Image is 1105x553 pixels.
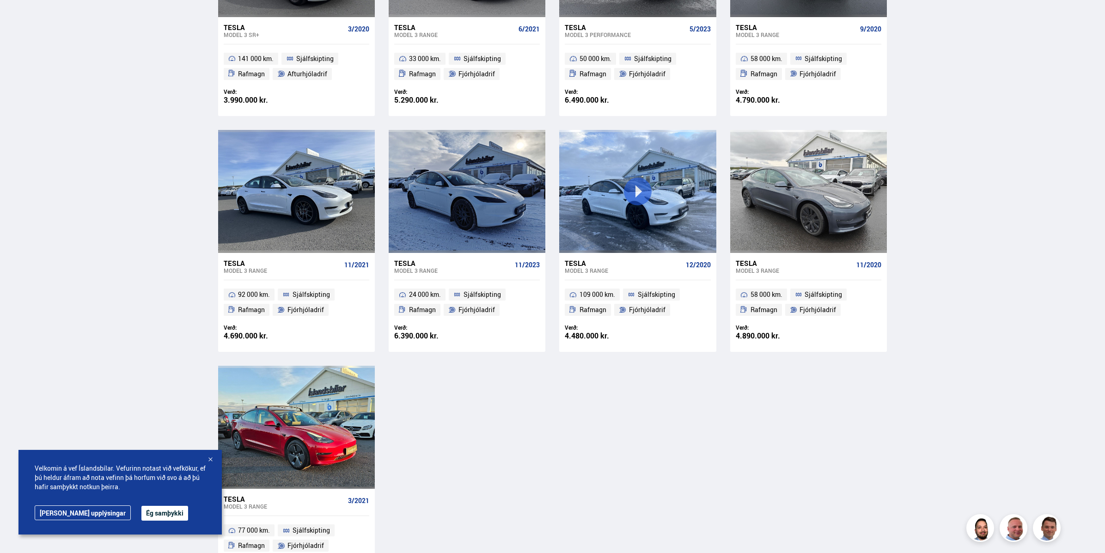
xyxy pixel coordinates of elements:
[389,253,545,352] a: Tesla Model 3 RANGE 11/2023 24 000 km. Sjálfskipting Rafmagn Fjórhjóladrif Verð: 6.390.000 kr.
[1034,516,1062,543] img: FbJEzSuNWCJXmdc-.webp
[730,253,887,352] a: Tesla Model 3 RANGE 11/2020 58 000 km. Sjálfskipting Rafmagn Fjórhjóladrif Verð: 4.890.000 kr.
[736,259,853,267] div: Tesla
[638,289,675,300] span: Sjálfskipting
[458,304,495,315] span: Fjórhjóladrif
[224,31,344,38] div: Model 3 SR+
[394,332,467,340] div: 6.390.000 kr.
[860,25,881,33] span: 9/2020
[736,324,809,331] div: Verð:
[565,96,638,104] div: 6.490.000 kr.
[751,53,782,64] span: 58 000 km.
[580,68,606,80] span: Rafmagn
[751,68,777,80] span: Rafmagn
[580,304,606,315] span: Rafmagn
[287,304,324,315] span: Fjórhjóladrif
[805,53,842,64] span: Sjálfskipting
[565,267,682,274] div: Model 3 RANGE
[519,25,540,33] span: 6/2021
[856,261,881,269] span: 11/2020
[464,289,501,300] span: Sjálfskipting
[238,68,265,80] span: Rafmagn
[565,23,685,31] div: Tesla
[634,53,672,64] span: Sjálfskipting
[580,289,615,300] span: 109 000 km.
[565,31,685,38] div: Model 3 PERFORMANCE
[800,68,836,80] span: Fjórhjóladrif
[287,68,327,80] span: Afturhjóladrif
[736,267,853,274] div: Model 3 RANGE
[224,503,344,510] div: Model 3 RANGE
[224,332,297,340] div: 4.690.000 kr.
[224,495,344,503] div: Tesla
[348,497,369,504] span: 3/2021
[690,25,711,33] span: 5/2023
[409,304,436,315] span: Rafmagn
[287,540,324,551] span: Fjórhjóladrif
[238,53,274,64] span: 141 000 km.
[458,68,495,80] span: Fjórhjóladrif
[736,88,809,95] div: Verð:
[464,53,501,64] span: Sjálfskipting
[394,267,511,274] div: Model 3 RANGE
[224,88,297,95] div: Verð:
[7,4,35,31] button: Opna LiveChat spjallviðmót
[394,324,467,331] div: Verð:
[35,505,131,520] a: [PERSON_NAME] upplýsingar
[224,23,344,31] div: Tesla
[218,17,375,116] a: Tesla Model 3 SR+ 3/2020 141 000 km. Sjálfskipting Rafmagn Afturhjóladrif Verð: 3.990.000 kr.
[394,259,511,267] div: Tesla
[296,53,334,64] span: Sjálfskipting
[736,332,809,340] div: 4.890.000 kr.
[559,17,716,116] a: Tesla Model 3 PERFORMANCE 5/2023 50 000 km. Sjálfskipting Rafmagn Fjórhjóladrif Verð: 6.490.000 kr.
[389,17,545,116] a: Tesla Model 3 RANGE 6/2021 33 000 km. Sjálfskipting Rafmagn Fjórhjóladrif Verð: 5.290.000 kr.
[736,23,856,31] div: Tesla
[238,304,265,315] span: Rafmagn
[800,304,836,315] span: Fjórhjóladrif
[730,17,887,116] a: Tesla Model 3 RANGE 9/2020 58 000 km. Sjálfskipting Rafmagn Fjórhjóladrif Verð: 4.790.000 kr.
[736,96,809,104] div: 4.790.000 kr.
[238,540,265,551] span: Rafmagn
[394,88,467,95] div: Verð:
[238,289,270,300] span: 92 000 km.
[409,68,436,80] span: Rafmagn
[559,253,716,352] a: Tesla Model 3 RANGE 12/2020 109 000 km. Sjálfskipting Rafmagn Fjórhjóladrif Verð: 4.480.000 kr.
[141,506,188,521] button: Ég samþykki
[394,23,515,31] div: Tesla
[736,31,856,38] div: Model 3 RANGE
[224,259,341,267] div: Tesla
[409,53,441,64] span: 33 000 km.
[35,464,206,492] span: Velkomin á vef Íslandsbílar. Vefurinn notast við vefkökur, ef þú heldur áfram að nota vefinn þá h...
[344,261,369,269] span: 11/2021
[293,525,330,536] span: Sjálfskipting
[751,289,782,300] span: 58 000 km.
[565,324,638,331] div: Verð:
[1001,516,1029,543] img: siFngHWaQ9KaOqBr.png
[394,31,515,38] div: Model 3 RANGE
[394,96,467,104] div: 5.290.000 kr.
[293,289,330,300] span: Sjálfskipting
[238,525,270,536] span: 77 000 km.
[218,253,375,352] a: Tesla Model 3 RANGE 11/2021 92 000 km. Sjálfskipting Rafmagn Fjórhjóladrif Verð: 4.690.000 kr.
[565,259,682,267] div: Tesla
[409,289,441,300] span: 24 000 km.
[224,96,297,104] div: 3.990.000 kr.
[565,88,638,95] div: Verð:
[224,324,297,331] div: Verð:
[686,261,711,269] span: 12/2020
[629,304,665,315] span: Fjórhjóladrif
[629,68,665,80] span: Fjórhjóladrif
[968,516,995,543] img: nhp88E3Fdnt1Opn2.png
[348,25,369,33] span: 3/2020
[515,261,540,269] span: 11/2023
[580,53,611,64] span: 50 000 km.
[565,332,638,340] div: 4.480.000 kr.
[224,267,341,274] div: Model 3 RANGE
[805,289,842,300] span: Sjálfskipting
[751,304,777,315] span: Rafmagn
